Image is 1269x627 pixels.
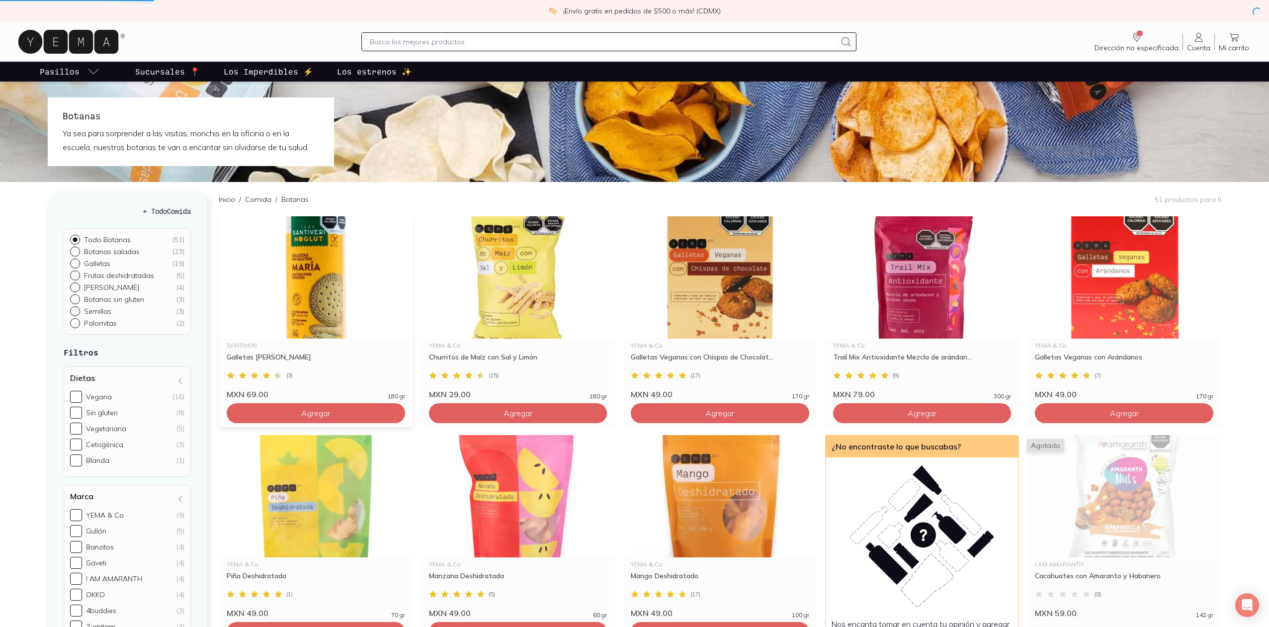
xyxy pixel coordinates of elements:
a: pasillo-todos-link [38,62,101,82]
span: ( 7 ) [1095,372,1101,378]
input: YEMA & Co(9) [70,509,82,521]
div: ( 19 ) [172,259,184,268]
div: (4) [176,590,184,599]
a: Cuenta [1183,31,1214,52]
span: Agregar [1110,408,1139,418]
div: (4) [176,558,184,567]
p: Botanas saladas [84,247,140,256]
span: Dirección no especificada [1095,43,1179,52]
div: YEMA & Co [86,511,124,520]
a: Mango DeshidratadoYEMA & CoMango Deshidratado(17)MXN 49.00100 gr [623,435,817,618]
div: SANTIVERI [227,343,405,349]
span: Agregar [908,408,936,418]
input: I AM AMARANTH(4) [70,573,82,585]
a: Dirección no especificada [1091,31,1183,52]
div: Gaveti [86,558,106,567]
span: Agotado [1027,439,1064,452]
div: Mango Deshidratado [631,571,809,589]
h1: Botanas [63,109,319,122]
button: Agregar [429,403,607,423]
a: Mi carrito [1215,31,1253,52]
div: YEMA & Co [227,561,405,567]
a: Galletas Veganas con Chispas de ChocolateYEMA & CoGalletas Veganas con Chispas de Chocolat...(17)... [623,216,817,399]
p: Los Imperdibles ⚡️ [224,66,313,78]
span: ( 1 ) [286,591,293,597]
strong: Filtros [64,348,98,357]
div: YEMA & Co [833,343,1012,349]
div: Galletas Veganas con Chispas de Chocolat... [631,353,809,370]
div: Blanda [86,456,109,465]
div: ( 23 ) [172,247,184,256]
div: Cacahuates con Amaranto y Habanero [1035,571,1213,589]
span: MXN 49.00 [429,608,471,618]
span: ( 17 ) [690,591,700,597]
div: I AM AMARANTH [86,574,142,583]
span: / [235,194,245,204]
div: Galletas Veganas con Arándanos [1035,353,1213,370]
span: ( 9 ) [893,372,899,378]
span: MXN 79.00 [833,389,875,399]
a: Trail Mix Antioxidante Mezcla de arándanos y frutos secos 300gYEMA & CoTrail Mix Antioxidante Mez... [825,216,1019,399]
a: Sucursales 📍 [133,62,202,82]
div: (9) [176,511,184,520]
span: MXN 29.00 [429,389,471,399]
p: 51 productos para ti [1155,195,1221,204]
span: ( 15 ) [489,372,499,378]
input: Gaveti(4) [70,557,82,569]
div: YEMA & Co [631,561,809,567]
img: Churritos de Maíz con Sal y Limón [421,216,615,339]
img: Galletas Veganas con arándanos [1027,216,1221,339]
span: ( 3 ) [286,372,293,378]
img: check [548,6,557,15]
span: Agregar [705,408,734,418]
div: OKKO [86,590,105,599]
span: 170 gr [1196,393,1213,399]
p: Botanas sin gluten [84,295,144,304]
input: 4buddies(3) [70,605,82,617]
input: OKKO(4) [70,589,82,601]
span: 100 gr [792,612,809,618]
h4: Marca [70,491,93,501]
div: (1) [176,456,184,465]
span: 142 gr [1196,612,1213,618]
span: Cuenta [1187,43,1210,52]
div: Cetogénica [86,440,123,449]
img: Trail Mix Antioxidante Mezcla de arándanos y frutos secos 300g [825,216,1019,339]
input: Blanda(1) [70,454,82,466]
span: / [271,194,281,204]
img: Mango Deshidratado [623,435,817,557]
button: Agregar [1035,403,1213,423]
div: Gullón [86,527,106,536]
span: 300 gr [994,393,1011,399]
div: (16) [172,392,184,401]
span: MXN 49.00 [227,608,268,618]
p: Ya sea para sorprender a las visitas, monchis en la oficina o en la escuela, nuestras botanas te ... [63,126,319,154]
img: Galletas Veganas con Chispas de Chocolate [623,216,817,339]
a: Manzana deshidratadaYEMA & CoManzana Deshidratada(5)MXN 49.0060 gr [421,435,615,618]
div: Vegana [86,392,112,401]
h4: Dietas [70,373,95,383]
div: Open Intercom Messenger [1235,593,1259,617]
input: Gullón(5) [70,525,82,537]
span: MXN 59.00 [1035,608,1077,618]
p: Frutas deshidratadas [84,271,154,280]
input: Vegana(16) [70,391,82,403]
input: Busca los mejores productos [370,36,836,48]
span: MXN 69.00 [227,389,268,399]
img: Piña deshidratada [219,435,413,557]
a: ← TodoComida [64,206,191,216]
h5: ← Todo Comida [64,206,191,216]
a: Cacahuate Habanero I AM AMARANTHAgotadoI AM AMARANTHCacahuates con Amaranto y Habanero(0)MXN 59.0... [1027,435,1221,618]
span: ( 17 ) [690,372,700,378]
span: 60 gr [593,612,607,618]
div: ( 5 ) [176,271,184,280]
div: YEMA & Co [429,343,607,349]
span: 70 gr [391,612,405,618]
div: ¿No encontraste lo que buscabas? [826,436,1019,457]
a: Galletas Veganas con arándanosYEMA & CoGalletas Veganas con Arándanos(7)MXN 49.00170 gr [1027,216,1221,399]
p: Palomitas [84,319,117,328]
span: Agregar [504,408,532,418]
div: (4) [176,574,184,583]
button: Agregar [631,403,809,423]
div: ( 3 ) [176,295,184,304]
